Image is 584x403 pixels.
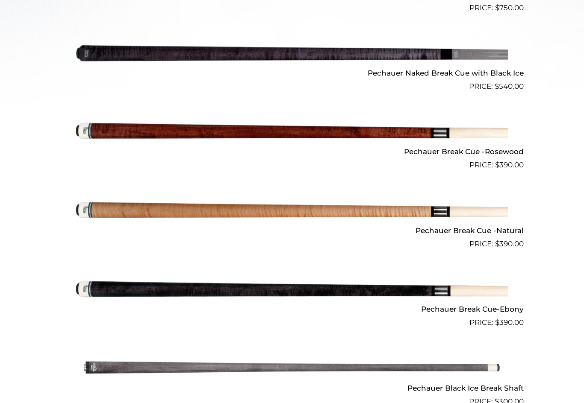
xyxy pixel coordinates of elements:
bdi: 540.00 [495,82,524,91]
h2: Pechauer Break Cue -Natural [60,222,524,238]
a: Pechauer Break Cue -Natural $390.00 [60,174,524,249]
bdi: 750.00 [495,3,524,12]
bdi: 390.00 [495,161,524,169]
span: $ [495,161,499,169]
bdi: 390.00 [495,239,524,248]
bdi: 390.00 [495,318,524,327]
span: $ [495,239,499,248]
h2: Pechauer Naked Break Cue with Black Ice [60,65,524,81]
img: Pechauer Naked Break Cue with Black Ice [76,17,508,89]
span: $ [495,82,499,91]
h2: Pechauer Black Ice Break Shaft [60,380,524,396]
a: Pechauer Naked Break Cue with Black Ice $540.00 [60,17,524,92]
h2: Pechauer Break Cue-Ebony [60,301,524,317]
img: Pechauer Break Cue -Rosewood [76,96,508,167]
h2: Pechauer Break Cue -Rosewood [60,144,524,160]
img: Pechauer Break Cue -Natural [76,174,508,246]
span: $ [495,318,499,327]
img: Pechauer Break Cue-Ebony [76,253,508,325]
span: $ [495,3,499,12]
a: Pechauer Break Cue -Rosewood $390.00 [60,96,524,171]
a: Pechauer Break Cue-Ebony $390.00 [60,253,524,328]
